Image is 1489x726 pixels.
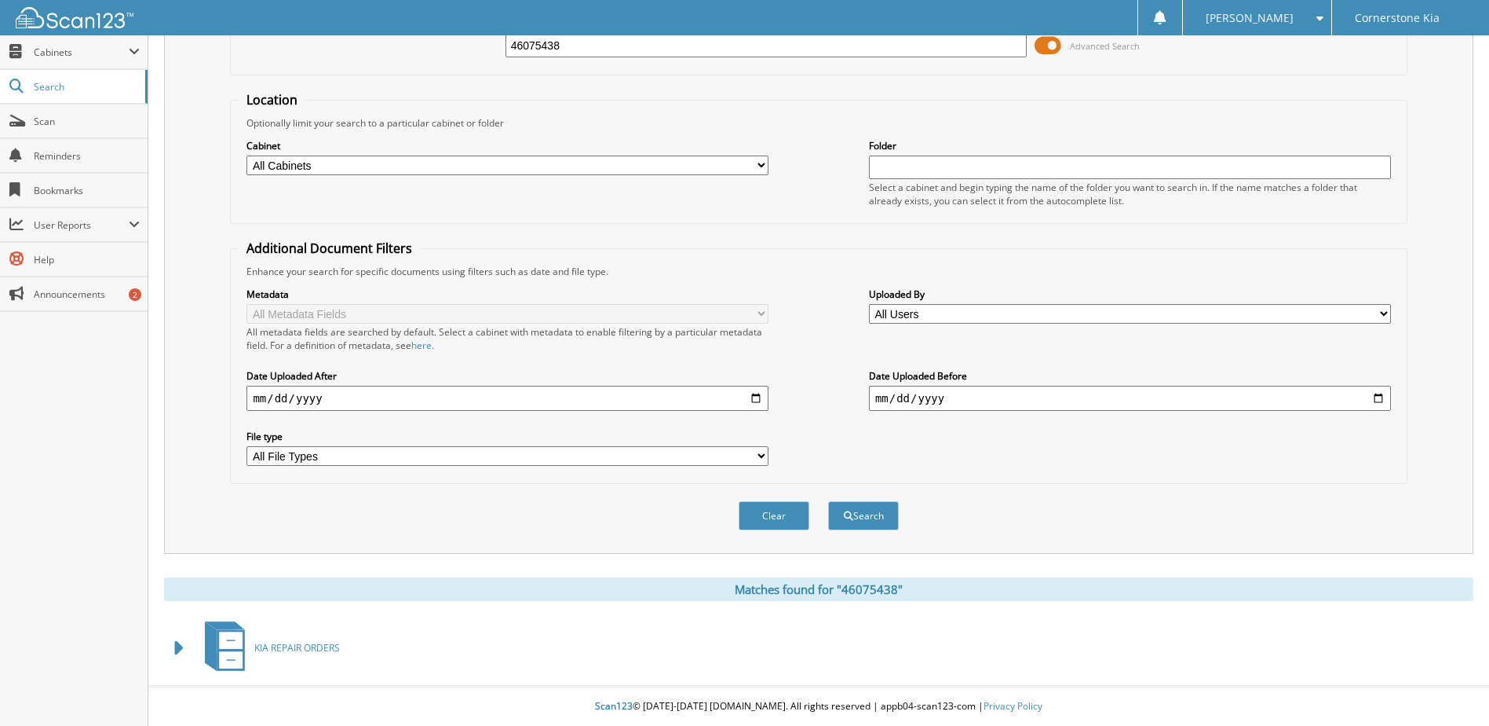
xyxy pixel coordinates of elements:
[869,181,1391,207] div: Select a cabinet and begin typing the name of the folder you want to search in. If the name match...
[239,91,305,108] legend: Location
[595,699,633,713] span: Scan123
[34,115,140,128] span: Scan
[239,116,1398,130] div: Optionally limit your search to a particular cabinet or folder
[1206,13,1294,23] span: [PERSON_NAME]
[411,339,432,352] a: here
[148,687,1489,726] div: © [DATE]-[DATE] [DOMAIN_NAME]. All rights reserved | appb04-scan123-com |
[254,641,340,654] span: KIA REPAIR ORDERS
[34,46,129,59] span: Cabinets
[239,240,420,257] legend: Additional Document Filters
[34,288,140,301] span: Announcements
[984,699,1042,713] a: Privacy Policy
[246,325,768,352] div: All metadata fields are searched by default. Select a cabinet with metadata to enable filtering b...
[246,430,768,443] label: File type
[1070,40,1140,52] span: Advanced Search
[869,288,1391,301] label: Uploaded By
[869,369,1391,383] label: Date Uploaded Before
[34,218,129,232] span: User Reports
[739,501,809,530] button: Clear
[195,617,340,679] a: KIA REPAIR ORDERS
[869,139,1391,152] label: Folder
[246,139,768,152] label: Cabinet
[246,369,768,383] label: Date Uploaded After
[164,577,1473,601] div: Matches found for "46075438"
[869,386,1391,411] input: end
[246,288,768,301] label: Metadata
[129,288,141,301] div: 2
[34,149,140,163] span: Reminders
[246,386,768,411] input: start
[34,80,137,93] span: Search
[828,501,899,530] button: Search
[34,184,140,197] span: Bookmarks
[239,265,1398,278] div: Enhance your search for specific documents using filters such as date and file type.
[16,7,133,28] img: scan123-logo-white.svg
[34,253,140,266] span: Help
[1355,13,1440,23] span: Cornerstone Kia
